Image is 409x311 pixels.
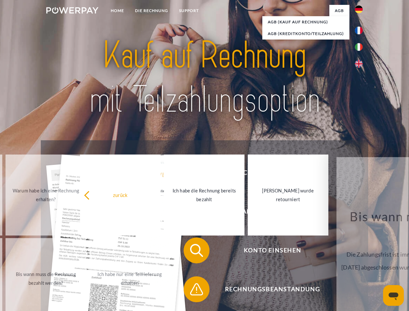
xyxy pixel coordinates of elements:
[355,60,363,68] img: en
[84,190,157,199] div: zurück
[184,276,352,302] button: Rechnungsbeanstandung
[188,281,205,297] img: qb_warning.svg
[252,186,324,204] div: [PERSON_NAME] wurde retourniert
[193,237,352,263] span: Konto einsehen
[355,27,363,34] img: fr
[9,186,82,204] div: Warum habe ich eine Rechnung erhalten?
[383,285,404,306] iframe: Schaltfläche zum Öffnen des Messaging-Fensters
[105,5,130,17] a: Home
[193,276,352,302] span: Rechnungsbeanstandung
[184,237,352,263] button: Konto einsehen
[46,7,98,14] img: logo-powerpay-white.svg
[262,28,349,40] a: AGB (Kreditkonto/Teilzahlung)
[168,186,241,204] div: Ich habe die Rechnung bereits bezahlt
[188,242,205,259] img: qb_search.svg
[130,5,174,17] a: DIE RECHNUNG
[62,31,347,124] img: title-powerpay_de.svg
[9,270,82,287] div: Bis wann muss die Rechnung bezahlt werden?
[329,5,349,17] a: agb
[355,6,363,13] img: de
[174,5,204,17] a: SUPPORT
[355,43,363,51] img: it
[262,16,349,28] a: AGB (Kauf auf Rechnung)
[93,270,166,287] div: Ich habe nur eine Teillieferung erhalten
